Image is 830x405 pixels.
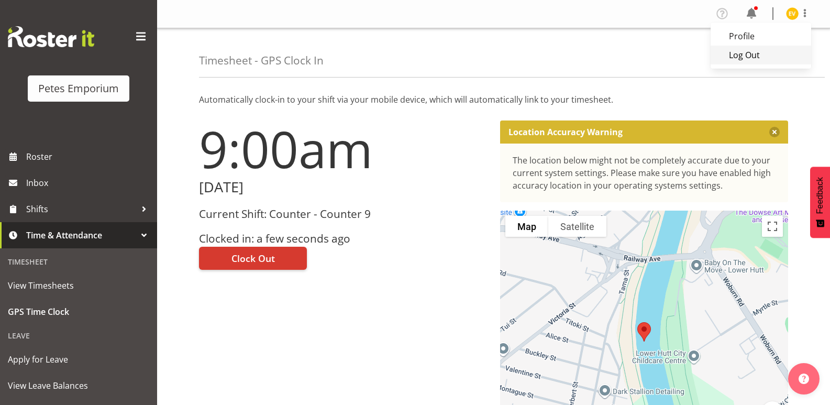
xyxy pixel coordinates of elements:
[231,251,275,265] span: Clock Out
[815,177,825,214] span: Feedback
[8,352,149,367] span: Apply for Leave
[769,127,780,137] button: Close message
[762,216,783,237] button: Toggle fullscreen view
[711,27,811,46] a: Profile
[199,93,788,106] p: Automatically clock-in to your shift via your mobile device, which will automatically link to you...
[505,216,548,237] button: Show street map
[3,251,154,272] div: Timesheet
[508,127,623,137] p: Location Accuracy Warning
[199,179,488,195] h2: [DATE]
[548,216,606,237] button: Show satellite imagery
[38,81,119,96] div: Petes Emporium
[26,149,152,165] span: Roster
[8,278,149,293] span: View Timesheets
[199,233,488,245] h3: Clocked in: a few seconds ago
[3,272,154,299] a: View Timesheets
[786,7,799,20] img: eva-vailini10223.jpg
[810,167,830,238] button: Feedback - Show survey
[26,201,136,217] span: Shifts
[199,54,324,67] h4: Timesheet - GPS Clock In
[3,373,154,399] a: View Leave Balances
[199,247,307,270] button: Clock Out
[799,374,809,384] img: help-xxl-2.png
[199,121,488,177] h1: 9:00am
[26,175,152,191] span: Inbox
[8,378,149,393] span: View Leave Balances
[3,299,154,325] a: GPS Time Clock
[26,227,136,243] span: Time & Attendance
[199,208,488,220] h3: Current Shift: Counter - Counter 9
[513,154,776,192] div: The location below might not be completely accurate due to your current system settings. Please m...
[3,325,154,346] div: Leave
[3,346,154,373] a: Apply for Leave
[8,26,94,47] img: Rosterit website logo
[711,46,811,64] a: Log Out
[8,304,149,320] span: GPS Time Clock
